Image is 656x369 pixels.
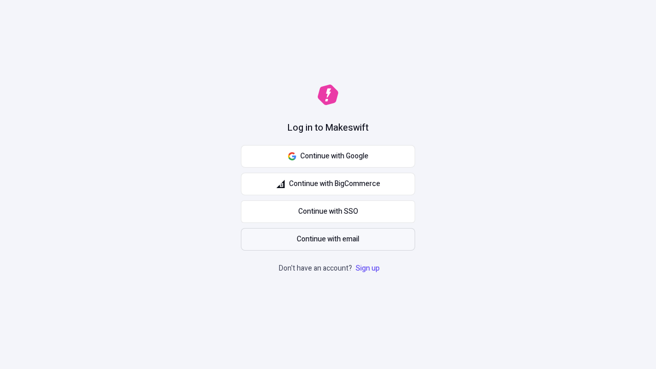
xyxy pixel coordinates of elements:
[241,200,415,223] a: Continue with SSO
[288,121,368,135] h1: Log in to Makeswift
[297,234,359,245] span: Continue with email
[241,228,415,251] button: Continue with email
[289,178,380,190] span: Continue with BigCommerce
[241,145,415,168] button: Continue with Google
[241,173,415,195] button: Continue with BigCommerce
[354,263,382,274] a: Sign up
[279,263,382,274] p: Don't have an account?
[300,151,368,162] span: Continue with Google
